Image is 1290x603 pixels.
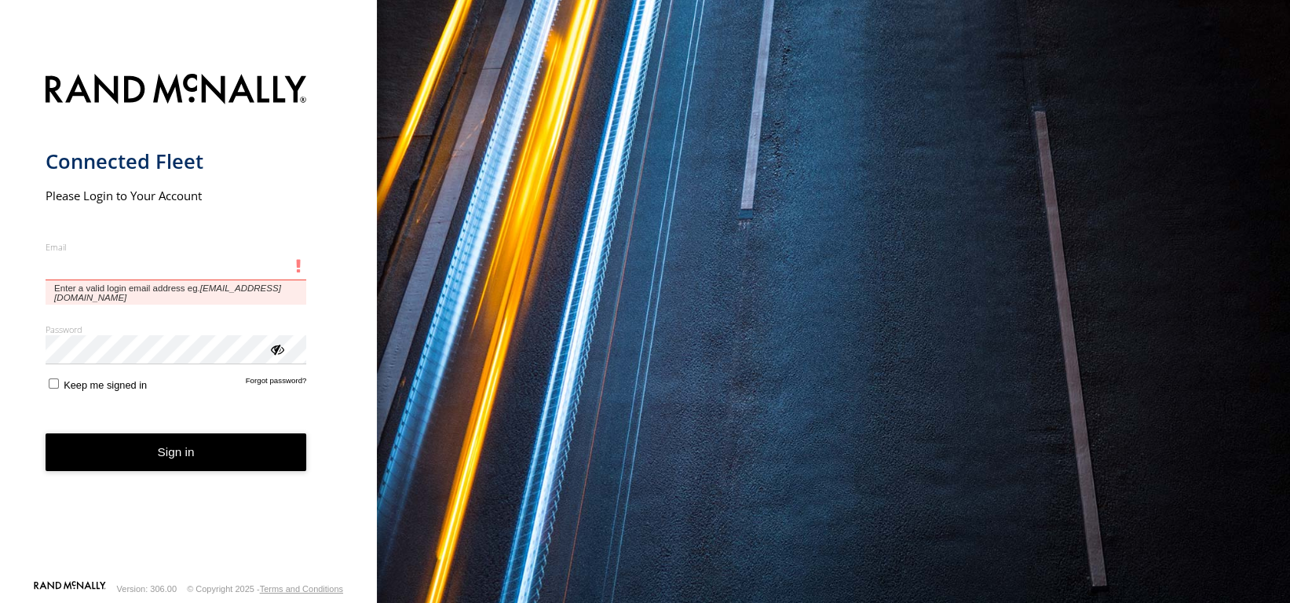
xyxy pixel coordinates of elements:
button: Sign in [46,433,307,472]
span: Keep me signed in [64,379,147,391]
a: Terms and Conditions [260,584,343,594]
div: Version: 306.00 [117,584,177,594]
input: Keep me signed in [49,378,59,389]
em: [EMAIL_ADDRESS][DOMAIN_NAME] [54,283,281,302]
h1: Connected Fleet [46,148,307,174]
a: Forgot password? [246,376,307,391]
a: Visit our Website [34,581,106,597]
label: Password [46,323,307,335]
div: ViewPassword [269,341,284,356]
span: Enter a valid login email address eg. [46,280,307,305]
img: Rand McNally [46,71,307,111]
label: Email [46,241,307,253]
h2: Please Login to Your Account [46,188,307,203]
div: © Copyright 2025 - [187,584,343,594]
form: main [46,64,332,579]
